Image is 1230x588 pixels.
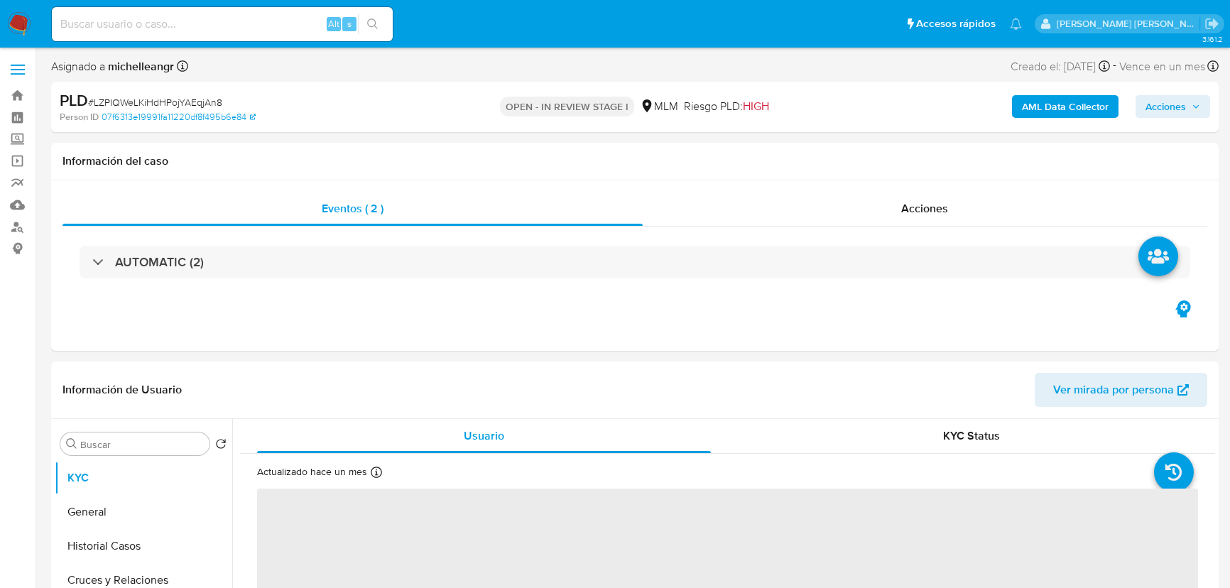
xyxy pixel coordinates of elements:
[347,17,352,31] span: s
[115,254,204,270] h3: AUTOMATIC (2)
[684,99,769,114] span: Riesgo PLD:
[943,428,1000,444] span: KYC Status
[1204,16,1219,31] a: Salir
[215,438,227,454] button: Volver al orden por defecto
[62,383,182,397] h1: Información de Usuario
[1145,95,1186,118] span: Acciones
[66,438,77,450] button: Buscar
[500,97,634,116] p: OPEN - IN REVIEW STAGE I
[743,98,769,114] span: HIGH
[1057,17,1200,31] p: michelleangelica.rodriguez@mercadolibre.com.mx
[257,465,367,479] p: Actualizado hace un mes
[464,428,504,444] span: Usuario
[55,495,232,529] button: General
[322,200,383,217] span: Eventos ( 2 )
[88,95,222,109] span: # LZPIQWeLKiHdHPojYAEqjAn8
[105,58,174,75] b: michelleangr
[1022,95,1109,118] b: AML Data Collector
[51,59,174,75] span: Asignado a
[358,14,387,34] button: search-icon
[55,461,232,495] button: KYC
[1113,57,1116,76] span: -
[80,246,1190,278] div: AUTOMATIC (2)
[1011,57,1110,76] div: Creado el: [DATE]
[1053,373,1174,407] span: Ver mirada por persona
[1010,18,1022,30] a: Notificaciones
[916,16,996,31] span: Accesos rápidos
[901,200,948,217] span: Acciones
[1119,59,1205,75] span: Vence en un mes
[102,111,256,124] a: 07f6313e19991fa11220df8f495b6e84
[1035,373,1207,407] button: Ver mirada por persona
[62,154,1207,168] h1: Información del caso
[640,99,678,114] div: MLM
[328,17,339,31] span: Alt
[60,89,88,111] b: PLD
[80,438,204,451] input: Buscar
[55,529,232,563] button: Historial Casos
[1136,95,1210,118] button: Acciones
[52,15,393,33] input: Buscar usuario o caso...
[60,111,99,124] b: Person ID
[1012,95,1119,118] button: AML Data Collector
